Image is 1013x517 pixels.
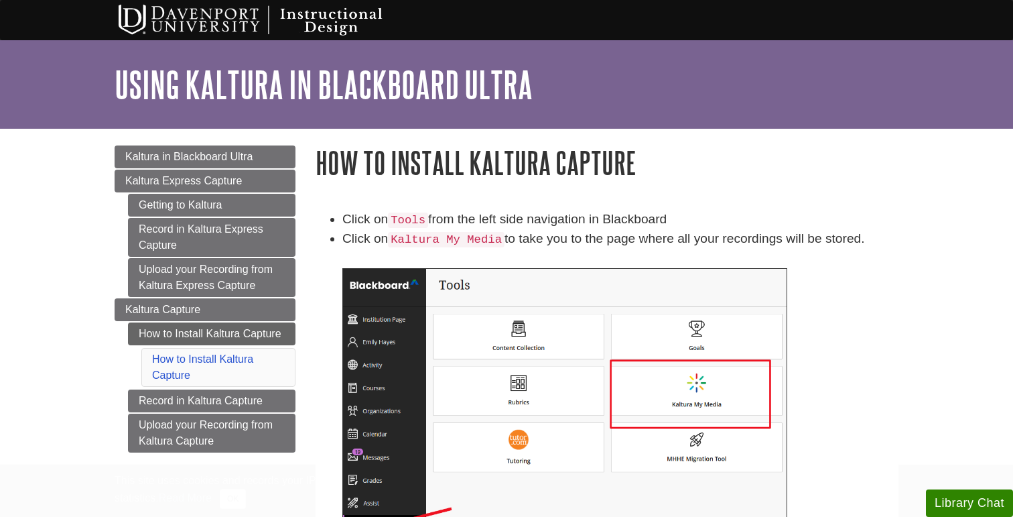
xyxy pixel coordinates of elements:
div: Guide Page Menu [115,146,295,453]
a: Kaltura Capture [115,298,295,321]
a: Upload your Recording from Kaltura Capture [128,414,295,453]
img: Davenport University Instructional Design [108,3,429,37]
h1: How to Install Kaltura Capture [316,146,898,180]
a: Kaltura in Blackboard Ultra [115,146,295,168]
a: Using Kaltura in Blackboard Ultra [115,64,533,105]
a: How to Install Kaltura Capture [152,353,253,381]
span: Kaltura in Blackboard Ultra [125,151,253,162]
a: Getting to Kaltura [128,194,295,217]
a: Record in Kaltura Capture [128,390,295,412]
div: This site uses cookies and records your IP address for usage statistics. Additionally, we use Goo... [115,473,898,509]
code: Tools [388,213,428,228]
button: Library Chat [926,490,1013,517]
a: Kaltura Express Capture [115,170,295,192]
button: Close [220,489,246,509]
a: How to Install Kaltura Capture [128,323,295,345]
span: Kaltura Express Capture [125,175,242,186]
span: Kaltura Capture [125,304,200,315]
a: Record in Kaltura Express Capture [128,218,295,257]
a: Upload your Recording from Kaltura Express Capture [128,258,295,297]
a: Read More [159,492,212,504]
code: Kaltura My Media [388,232,504,247]
li: Click on from the left side navigation in Blackboard [342,210,898,229]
